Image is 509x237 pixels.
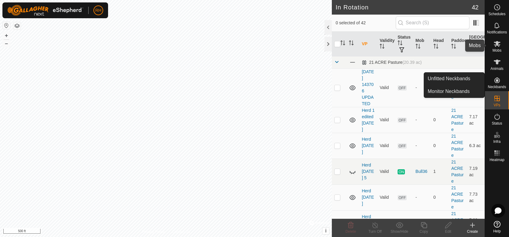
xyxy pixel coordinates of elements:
div: Show/Hide [387,229,412,234]
span: VPs [493,103,500,107]
td: 7.73 ac [467,184,485,210]
span: i [325,228,326,233]
td: Valid [377,68,395,107]
div: Copy [412,229,436,234]
div: 21 ACRE Pasture [362,60,422,65]
p-sorticon: Activate to sort [416,45,420,50]
td: 0 [431,184,449,210]
span: Delete [346,229,356,234]
a: Herd [DATE] 7 [362,214,374,232]
td: Valid [377,210,395,236]
td: 0 [431,133,449,159]
div: Bull36 [416,168,429,175]
button: Map Layers [13,22,21,29]
span: 0 selected of 42 [335,20,395,26]
p-sorticon: Activate to sort [398,41,402,46]
a: [DATE] 143706 UPDATED [362,69,374,106]
div: - [416,194,429,201]
span: Neckbands [488,85,506,89]
p-sorticon: Activate to sort [469,48,474,53]
span: RH [95,7,101,14]
div: - [416,117,429,123]
a: 21 ACRE Pasture [451,108,463,132]
span: Status [492,122,502,125]
td: 1 [431,159,449,184]
td: 7.19 ac [467,159,485,184]
a: Unfitted Neckbands [424,73,484,85]
a: Monitor Neckbands [424,85,484,98]
span: OFF [398,85,407,91]
p-sorticon: Activate to sort [340,41,345,46]
p-sorticon: Activate to sort [349,41,354,46]
span: (20.39 ac) [402,60,422,65]
a: 21 ACRE Pasture [451,185,463,209]
td: 7.68 ac [467,210,485,236]
a: 21 ACRE Pasture [451,76,463,100]
th: Status [395,32,413,57]
td: Valid [377,159,395,184]
div: Create [460,229,485,234]
span: 42 [472,3,479,12]
th: VP [359,32,377,57]
h2: In Rotation [335,4,472,11]
td: 0 [431,107,449,133]
th: Mob [413,32,431,57]
td: Valid [377,184,395,210]
span: OFF [398,143,407,149]
a: Help [485,218,509,235]
span: Animals [490,67,504,70]
span: Help [493,229,501,233]
a: Herd [DATE] [362,188,374,206]
span: Notifications [487,30,507,34]
a: Contact Us [172,229,190,235]
th: Validity [377,32,395,57]
a: Herd [DATE] [362,137,374,154]
button: – [3,40,10,47]
a: Herd [DATE] 5 [362,163,374,180]
span: OFF [398,118,407,123]
img: Gallagher Logo [7,5,83,16]
th: Paddock [449,32,467,57]
a: 21 ACRE Pasture [451,134,463,158]
p-sorticon: Activate to sort [434,45,438,50]
span: OFF [398,195,407,200]
div: Turn Off [363,229,387,234]
button: + [3,32,10,39]
div: - [416,143,429,149]
span: Monitor Neckbands [428,88,470,95]
p-sorticon: Activate to sort [451,45,456,50]
td: 6 ac [467,68,485,107]
td: 7.17 ac [467,107,485,133]
span: ON [398,169,405,174]
div: - [416,84,429,91]
a: Privacy Policy [142,229,165,235]
th: [GEOGRAPHIC_DATA] Area [467,32,485,57]
button: Reset Map [3,22,10,29]
button: i [322,228,329,234]
p-sorticon: Activate to sort [380,45,384,50]
td: 0 [431,210,449,236]
span: Unfitted Neckbands [428,75,470,82]
a: 21 ACRE Pasture [451,160,463,184]
td: Valid [377,133,395,159]
span: Schedules [488,12,505,16]
input: Search (S) [396,16,469,29]
span: Mobs [493,49,501,52]
a: 21 ACRE Pasture [451,211,463,235]
div: Edit [436,229,460,234]
td: Valid [377,107,395,133]
td: 0 [431,68,449,107]
span: Infra [493,140,500,143]
td: 6.3 ac [467,133,485,159]
a: Herd 1 edited [DATE] [362,108,374,132]
th: Head [431,32,449,57]
span: Heatmap [490,158,504,162]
